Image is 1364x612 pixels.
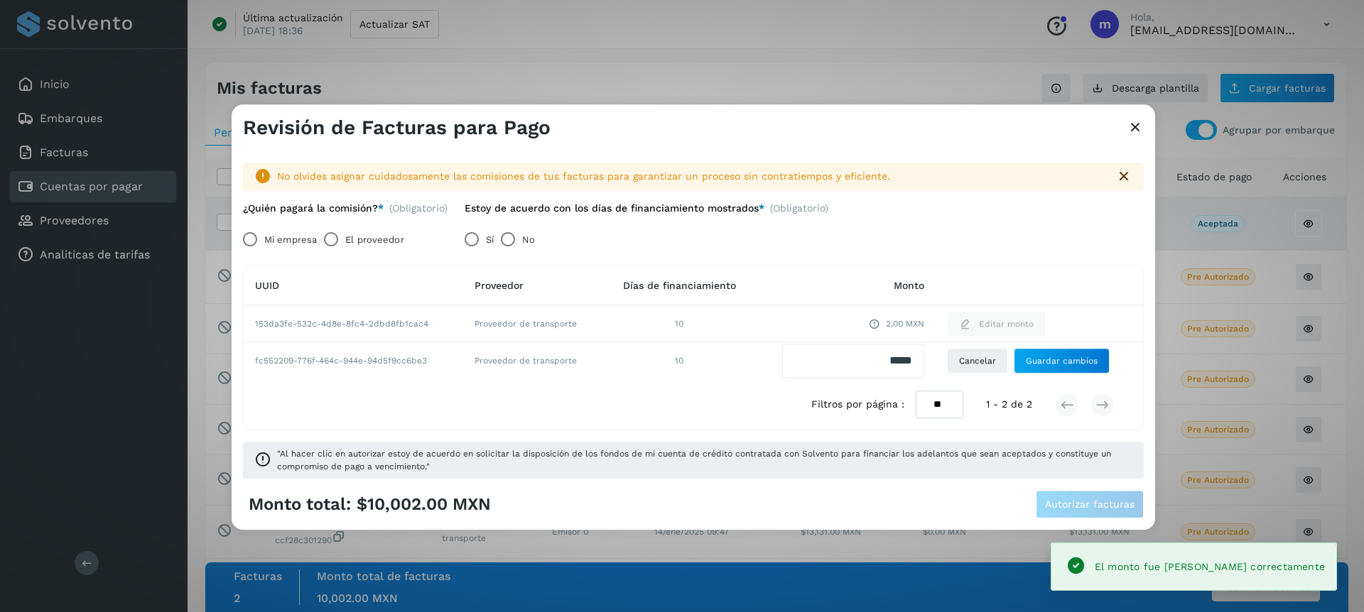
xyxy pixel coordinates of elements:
span: Monto total: [249,494,351,515]
label: Mi empresa [264,226,317,254]
span: El monto fue [PERSON_NAME] correctamente [1095,561,1325,572]
td: 10 [603,343,755,380]
label: Sí [486,226,494,254]
span: UUID [255,280,279,291]
td: Proveedor de transporte [463,306,603,343]
button: Editar monto [947,311,1046,337]
div: No olvides asignar cuidadosamente las comisiones de tus facturas para garantizar un proceso sin c... [277,169,1104,184]
td: 10 [603,306,755,343]
span: 2.00 MXN [886,317,924,330]
span: Cancelar [959,355,996,368]
span: "Al hacer clic en autorizar estoy de acuerdo en solicitar la disposición de los fondos de mi cuen... [277,448,1132,474]
span: Días de financiamiento [623,280,736,291]
span: (Obligatorio) [770,202,828,220]
span: 1 - 2 de 2 [986,398,1032,412]
label: ¿Quién pagará la comisión? [243,202,384,214]
span: Proveedor [475,280,524,291]
span: Guardar cambios [1026,355,1098,368]
label: Estoy de acuerdo con los días de financiamiento mostrados [465,202,764,214]
button: Guardar cambios [1014,349,1110,374]
td: 153da3fe-532c-4d8e-8fc4-2dbd8fb1cac4 [244,306,463,343]
td: Proveedor de transporte [463,343,603,380]
button: Cancelar [947,349,1008,374]
span: (Obligatorio) [389,202,448,214]
button: Autorizar facturas [1036,491,1144,519]
label: El proveedor [345,226,404,254]
span: Autorizar facturas [1045,500,1135,510]
h3: Revisión de Facturas para Pago [243,116,551,140]
span: Monto [894,280,924,291]
label: No [522,226,535,254]
span: Editar monto [979,317,1034,330]
span: $10,002.00 MXN [357,494,491,515]
span: Filtros por página : [811,398,904,412]
td: fc552209-776f-464c-944e-94d5f9cc6be3 [244,343,463,380]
